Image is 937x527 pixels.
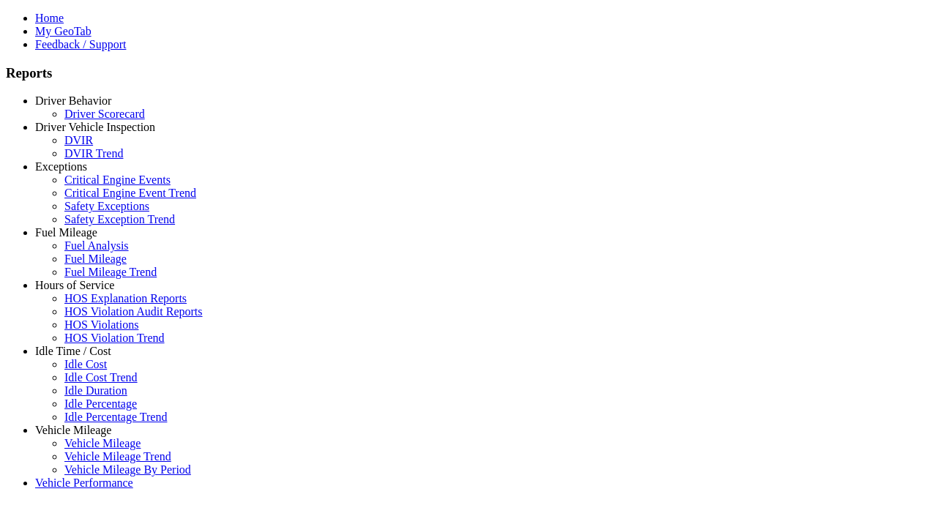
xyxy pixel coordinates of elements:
a: Feedback / Support [35,38,126,51]
a: Critical Engine Events [64,173,171,186]
a: HOS Violation Audit Reports [64,305,203,318]
a: Idle Duration [64,384,127,397]
a: Driver Scorecard [64,108,145,120]
a: HOS Explanation Reports [64,292,187,304]
a: Fuel Mileage [35,226,97,239]
a: Safety Exceptions [64,200,149,212]
a: Driver Vehicle Inspection [35,121,155,133]
a: My GeoTab [35,25,92,37]
a: Home [35,12,64,24]
a: Fuel Mileage Trend [64,266,157,278]
a: Fuel Analysis [64,239,129,252]
a: Driver Behavior [35,94,111,107]
h3: Reports [6,65,931,81]
a: HOS Violations [64,318,138,331]
a: Vehicle Mileage [64,437,141,449]
a: Idle Percentage [64,397,137,410]
a: Exceptions [35,160,87,173]
a: HOS Violation Trend [64,332,165,344]
a: Vehicle Performance [35,476,133,489]
a: Safety Exception Trend [64,213,175,225]
a: Fuel Mileage [64,253,127,265]
a: Vehicle Mileage Trend [64,450,171,463]
a: Idle Cost [64,358,107,370]
a: DVIR [64,134,93,146]
a: Idle Time / Cost [35,345,111,357]
a: DVIR Trend [64,147,123,160]
a: Vehicle Mileage By Period [64,463,191,476]
a: Vehicle Mileage [35,424,111,436]
a: Idle Percentage Trend [64,411,167,423]
a: Hours of Service [35,279,114,291]
a: Critical Engine Event Trend [64,187,196,199]
a: Idle Cost Trend [64,371,138,384]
